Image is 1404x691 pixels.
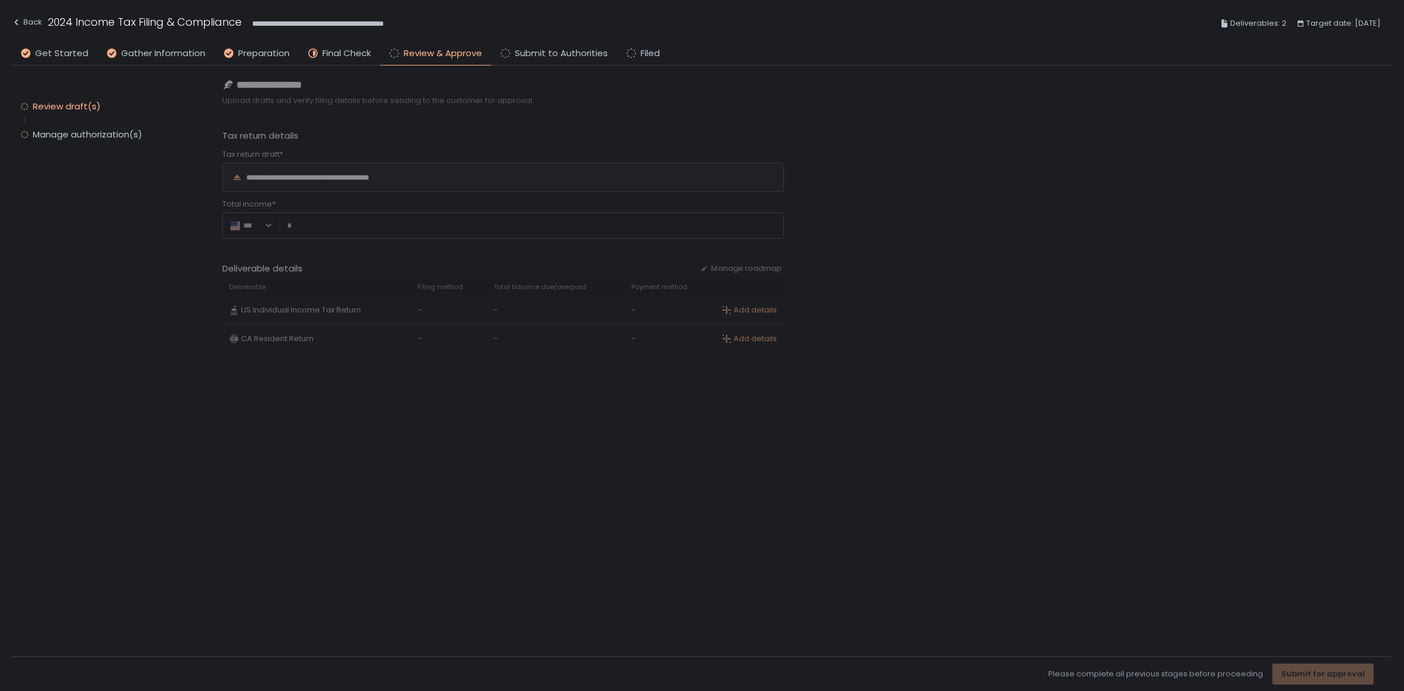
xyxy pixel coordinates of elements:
[404,47,482,60] span: Review & Approve
[12,14,42,33] button: Back
[238,47,290,60] span: Preparation
[322,47,371,60] span: Final Check
[1048,669,1263,679] span: Please complete all previous stages before proceeding
[121,47,205,60] span: Gather Information
[1230,16,1286,30] span: Deliverables: 2
[515,47,608,60] span: Submit to Authorities
[33,129,142,140] div: Manage authorization(s)
[12,15,42,29] div: Back
[1306,16,1381,30] span: Target date: [DATE]
[641,47,660,60] span: Filed
[48,14,242,30] h1: 2024 Income Tax Filing & Compliance
[33,101,101,112] div: Review draft(s)
[35,47,88,60] span: Get Started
